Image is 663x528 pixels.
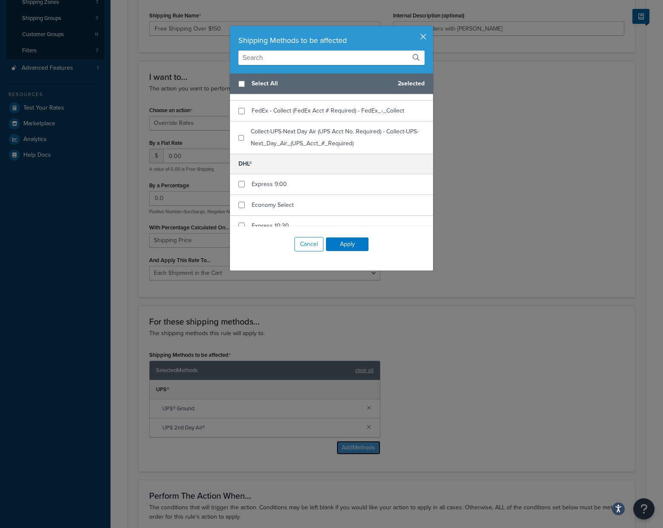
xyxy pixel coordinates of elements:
[230,73,433,94] div: 2 selected
[295,237,323,251] button: Cancel
[230,154,433,174] h5: DHL®
[252,180,287,189] span: Express 9:00
[252,78,391,90] span: Select All
[252,200,294,209] span: Economy Select
[251,127,419,148] span: Collect-UPS-Next Day Air (UPS Acct No. Required) - Collect-UPS-Next_Day_Air_(UPS_Acct_#_Required)
[252,221,289,230] span: Express 10:30
[326,237,368,251] button: Apply
[238,34,425,46] div: Shipping Methods to be affected
[238,51,425,65] input: Search
[252,106,404,115] span: FedEx - Collect (FedEx Acct # Required) - FedEx_-_Collect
